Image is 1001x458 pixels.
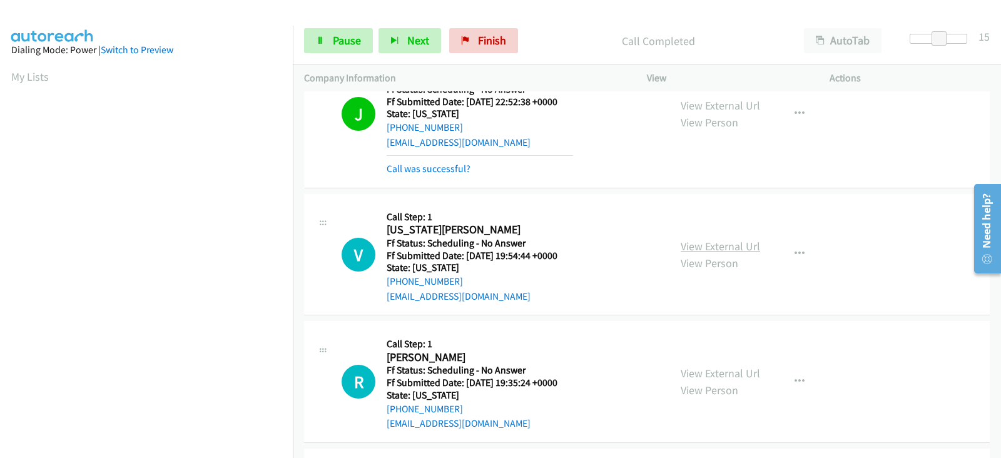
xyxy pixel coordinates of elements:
div: The call is yet to be attempted [342,365,375,399]
a: [PHONE_NUMBER] [387,403,463,415]
a: Pause [304,28,373,53]
a: View Person [681,383,738,397]
a: My Lists [11,69,49,84]
h5: State: [US_STATE] [387,262,573,274]
a: Finish [449,28,518,53]
a: Call was successful? [387,163,470,175]
a: [EMAIL_ADDRESS][DOMAIN_NAME] [387,417,531,429]
button: AutoTab [804,28,882,53]
h1: V [342,238,375,272]
a: [PHONE_NUMBER] [387,275,463,287]
button: Next [379,28,441,53]
a: Switch to Preview [101,44,173,56]
p: Call Completed [535,33,781,49]
a: View External Url [681,366,760,380]
h5: Ff Submitted Date: [DATE] 22:52:38 +0000 [387,96,573,108]
div: Dialing Mode: Power | [11,43,282,58]
a: View External Url [681,239,760,253]
div: The call is yet to be attempted [342,238,375,272]
a: View External Url [681,98,760,113]
h2: [US_STATE][PERSON_NAME] [387,223,573,237]
h5: Ff Submitted Date: [DATE] 19:54:44 +0000 [387,250,573,262]
h5: Call Step: 1 [387,211,573,223]
a: [EMAIL_ADDRESS][DOMAIN_NAME] [387,136,531,148]
span: Finish [478,33,506,48]
a: [EMAIL_ADDRESS][DOMAIN_NAME] [387,290,531,302]
h1: J [342,97,375,131]
h5: Call Step: 1 [387,338,573,350]
h5: State: [US_STATE] [387,389,573,402]
h5: Ff Status: Scheduling - No Answer [387,237,573,250]
p: Company Information [304,71,624,86]
h2: [PERSON_NAME] [387,350,573,365]
p: Actions [830,71,990,86]
h5: Ff Submitted Date: [DATE] 19:35:24 +0000 [387,377,573,389]
div: 15 [978,28,990,45]
iframe: Resource Center [965,179,1001,278]
span: Next [407,33,429,48]
p: View [647,71,807,86]
a: View Person [681,115,738,130]
h5: Ff Status: Scheduling - No Answer [387,364,573,377]
a: View Person [681,256,738,270]
span: Pause [333,33,361,48]
a: [PHONE_NUMBER] [387,121,463,133]
h5: State: [US_STATE] [387,108,573,120]
h1: R [342,365,375,399]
